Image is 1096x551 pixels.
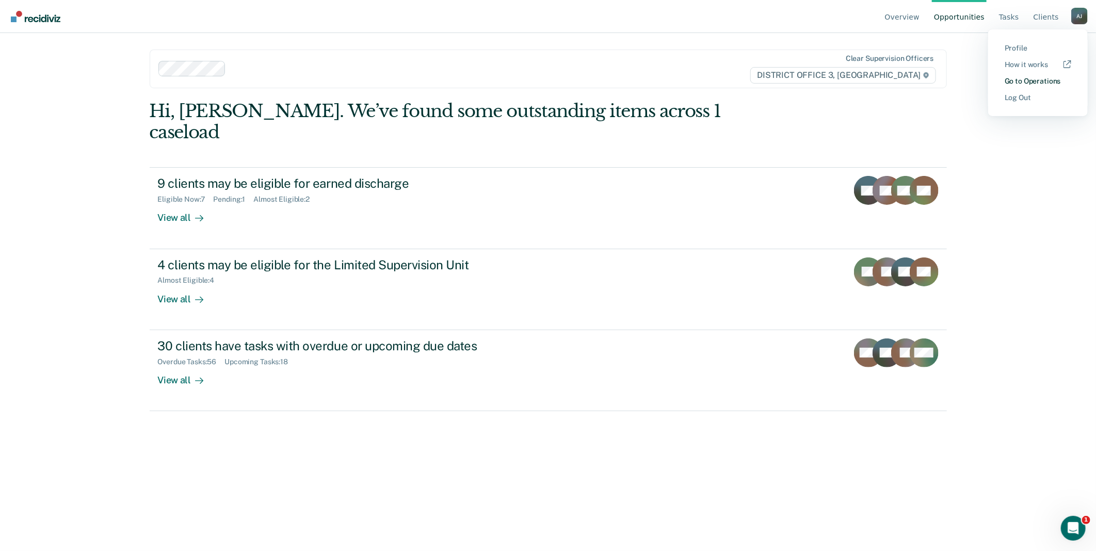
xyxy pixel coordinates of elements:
img: Recidiviz [11,11,60,22]
div: 30 clients have tasks with overdue or upcoming due dates [158,338,520,353]
a: Log Out [1005,93,1071,102]
span: 1 [1082,516,1090,524]
button: Profile dropdown button [1071,8,1088,24]
div: Clear supervision officers [846,54,933,63]
div: 9 clients may be eligible for earned discharge [158,176,520,191]
a: 4 clients may be eligible for the Limited Supervision UnitAlmost Eligible:4View all [150,249,947,330]
div: A J [1071,8,1088,24]
div: View all [158,204,216,224]
iframe: Intercom live chat [1061,516,1086,541]
div: View all [158,285,216,305]
a: 9 clients may be eligible for earned dischargeEligible Now:7Pending:1Almost Eligible:2View all [150,167,947,249]
div: Almost Eligible : 4 [158,276,223,285]
a: How it works [1005,60,1071,69]
a: 30 clients have tasks with overdue or upcoming due datesOverdue Tasks:56Upcoming Tasks:18View all [150,330,947,411]
div: Profile menu [988,29,1088,116]
div: Eligible Now : 7 [158,195,214,204]
div: Pending : 1 [214,195,254,204]
a: Profile [1005,44,1071,53]
div: Almost Eligible : 2 [253,195,318,204]
div: Overdue Tasks : 56 [158,358,225,366]
div: View all [158,366,216,386]
div: Hi, [PERSON_NAME]. We’ve found some outstanding items across 1 caseload [150,101,787,143]
div: Upcoming Tasks : 18 [224,358,296,366]
span: DISTRICT OFFICE 3, [GEOGRAPHIC_DATA] [750,67,936,84]
div: 4 clients may be eligible for the Limited Supervision Unit [158,257,520,272]
a: Go to Operations [1005,77,1071,86]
